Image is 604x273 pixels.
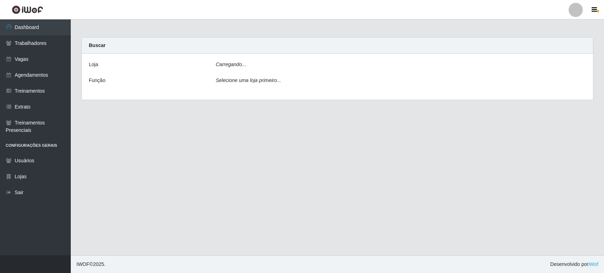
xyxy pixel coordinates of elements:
img: CoreUI Logo [12,5,43,14]
label: Loja [89,61,98,68]
span: IWOF [76,261,90,267]
span: © 2025 . [76,261,105,268]
span: Desenvolvido por [550,261,598,268]
i: Carregando... [216,62,246,67]
a: iWof [588,261,598,267]
label: Função [89,77,105,84]
strong: Buscar [89,42,105,48]
i: Selecione uma loja primeiro... [216,77,281,83]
